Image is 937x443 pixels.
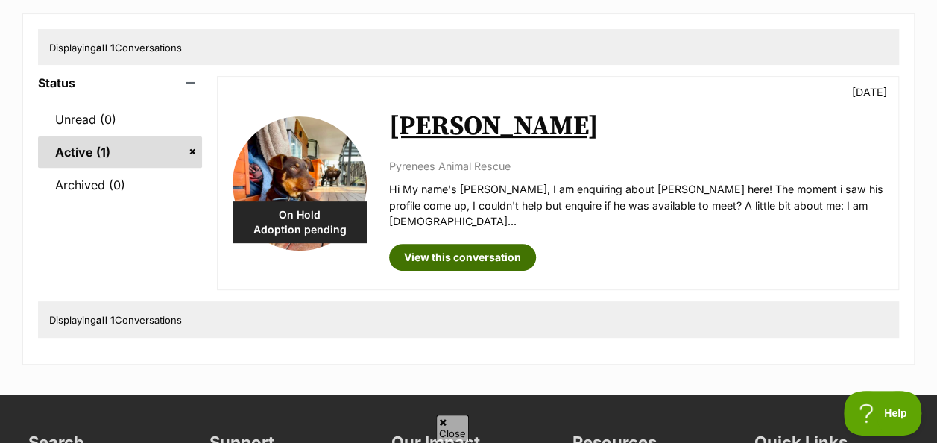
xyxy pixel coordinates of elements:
[233,201,367,243] div: On Hold
[38,169,202,201] a: Archived (0)
[49,314,182,326] span: Displaying Conversations
[389,110,599,143] a: [PERSON_NAME]
[436,415,469,441] span: Close
[389,158,883,174] p: Pyrenees Animal Rescue
[38,136,202,168] a: Active (1)
[49,42,182,54] span: Displaying Conversations
[38,76,202,89] header: Status
[389,244,536,271] a: View this conversation
[844,391,922,436] iframe: Help Scout Beacon - Open
[233,222,367,237] span: Adoption pending
[389,181,883,229] p: Hi My name's [PERSON_NAME], I am enquiring about [PERSON_NAME] here! The moment i saw his profile...
[233,116,367,251] img: Rodney
[96,314,115,326] strong: all 1
[852,84,887,100] p: [DATE]
[96,42,115,54] strong: all 1
[38,104,202,135] a: Unread (0)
